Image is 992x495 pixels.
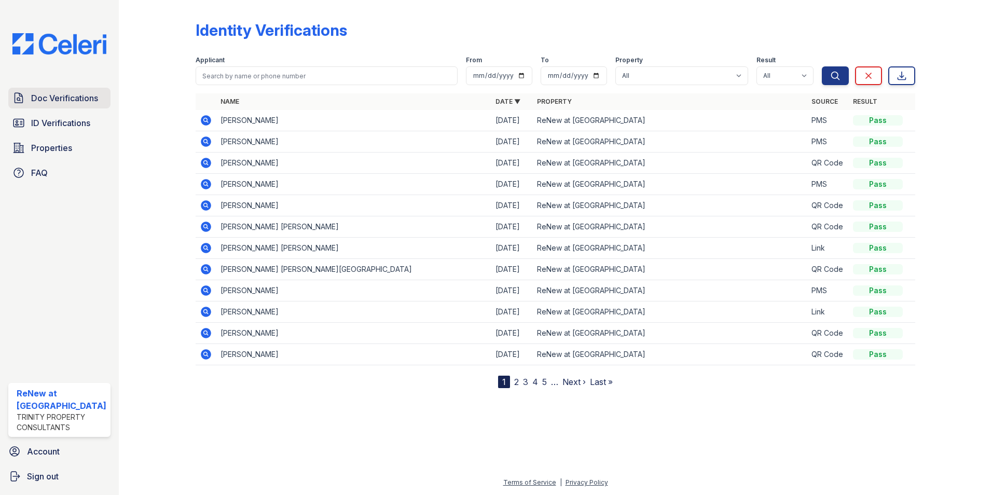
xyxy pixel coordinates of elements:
a: Date ▼ [495,98,520,105]
td: [DATE] [491,259,533,280]
label: Applicant [196,56,225,64]
td: ReNew at [GEOGRAPHIC_DATA] [533,131,808,153]
a: 5 [542,377,547,387]
td: ReNew at [GEOGRAPHIC_DATA] [533,238,808,259]
div: Pass [853,115,903,126]
label: Property [615,56,643,64]
a: Terms of Service [503,478,556,486]
a: Properties [8,137,111,158]
td: QR Code [807,344,849,365]
td: ReNew at [GEOGRAPHIC_DATA] [533,323,808,344]
div: Pass [853,222,903,232]
td: [DATE] [491,238,533,259]
a: Sign out [4,466,115,487]
a: Result [853,98,877,105]
td: QR Code [807,195,849,216]
a: Next › [562,377,586,387]
span: … [551,376,558,388]
label: Result [756,56,776,64]
td: PMS [807,174,849,195]
a: ID Verifications [8,113,111,133]
a: Privacy Policy [566,478,608,486]
td: [DATE] [491,174,533,195]
td: [DATE] [491,131,533,153]
div: Pass [853,349,903,360]
td: [PERSON_NAME] [PERSON_NAME][GEOGRAPHIC_DATA] [216,259,491,280]
td: [DATE] [491,344,533,365]
td: QR Code [807,153,849,174]
td: ReNew at [GEOGRAPHIC_DATA] [533,110,808,131]
div: Pass [853,179,903,189]
td: [PERSON_NAME] [216,131,491,153]
td: QR Code [807,216,849,238]
td: [DATE] [491,301,533,323]
div: Pass [853,264,903,274]
a: 4 [532,377,538,387]
div: Pass [853,200,903,211]
label: From [466,56,482,64]
img: CE_Logo_Blue-a8612792a0a2168367f1c8372b55b34899dd931a85d93a1a3d3e32e68fde9ad4.png [4,33,115,54]
span: Properties [31,142,72,154]
td: QR Code [807,323,849,344]
td: [PERSON_NAME] [216,344,491,365]
span: ID Verifications [31,117,90,129]
td: QR Code [807,259,849,280]
td: ReNew at [GEOGRAPHIC_DATA] [533,259,808,280]
input: Search by name or phone number [196,66,458,85]
div: Pass [853,307,903,317]
a: 3 [523,377,528,387]
td: ReNew at [GEOGRAPHIC_DATA] [533,301,808,323]
div: 1 [498,376,510,388]
a: FAQ [8,162,111,183]
td: [DATE] [491,195,533,216]
td: ReNew at [GEOGRAPHIC_DATA] [533,280,808,301]
td: Link [807,301,849,323]
td: [DATE] [491,216,533,238]
a: Doc Verifications [8,88,111,108]
div: | [560,478,562,486]
td: PMS [807,131,849,153]
div: Pass [853,243,903,253]
div: Pass [853,328,903,338]
td: [PERSON_NAME] [216,280,491,301]
label: To [541,56,549,64]
td: ReNew at [GEOGRAPHIC_DATA] [533,344,808,365]
td: [PERSON_NAME] [216,110,491,131]
div: Pass [853,136,903,147]
td: [PERSON_NAME] [216,174,491,195]
a: 2 [514,377,519,387]
td: [PERSON_NAME] [216,153,491,174]
span: FAQ [31,167,48,179]
div: Pass [853,285,903,296]
div: Trinity Property Consultants [17,412,106,433]
td: [DATE] [491,153,533,174]
span: Account [27,445,60,458]
div: Pass [853,158,903,168]
td: ReNew at [GEOGRAPHIC_DATA] [533,153,808,174]
a: Name [221,98,239,105]
td: [DATE] [491,110,533,131]
td: PMS [807,280,849,301]
td: [DATE] [491,323,533,344]
td: PMS [807,110,849,131]
td: ReNew at [GEOGRAPHIC_DATA] [533,216,808,238]
div: ReNew at [GEOGRAPHIC_DATA] [17,387,106,412]
div: Identity Verifications [196,21,347,39]
td: [DATE] [491,280,533,301]
td: ReNew at [GEOGRAPHIC_DATA] [533,195,808,216]
a: Property [537,98,572,105]
a: Source [811,98,838,105]
td: [PERSON_NAME] [PERSON_NAME] [216,238,491,259]
td: [PERSON_NAME] [216,323,491,344]
td: [PERSON_NAME] [216,195,491,216]
span: Doc Verifications [31,92,98,104]
span: Sign out [27,470,59,483]
a: Last » [590,377,613,387]
td: Link [807,238,849,259]
a: Account [4,441,115,462]
td: [PERSON_NAME] [216,301,491,323]
td: ReNew at [GEOGRAPHIC_DATA] [533,174,808,195]
td: [PERSON_NAME] [PERSON_NAME] [216,216,491,238]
